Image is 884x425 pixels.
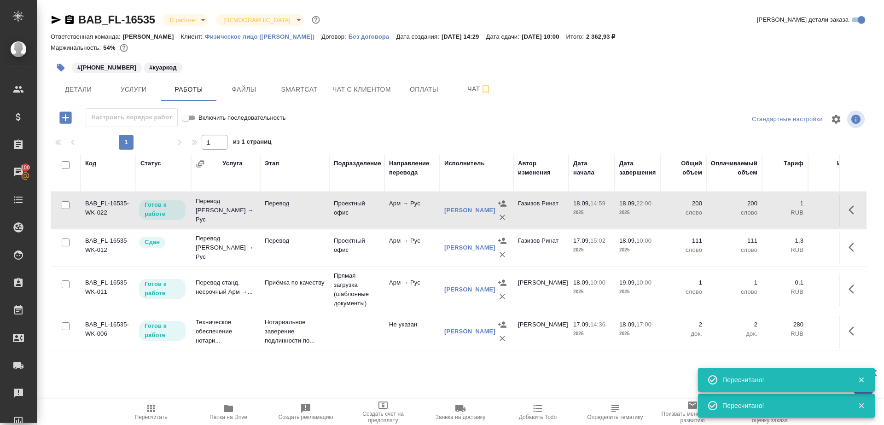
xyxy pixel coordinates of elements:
[329,194,384,227] td: Проектный офис
[191,192,260,229] td: Перевод [PERSON_NAME] → Рус
[149,63,176,72] p: #куаркод
[847,111,867,128] span: Посмотреть информацию
[103,44,117,51] p: 54%
[384,194,440,227] td: Арм → Рус
[495,210,509,224] button: Удалить
[205,33,321,40] p: Физическое лицо ([PERSON_NAME])
[619,237,636,244] p: 18.09,
[573,208,610,217] p: 2025
[181,33,205,40] p: Клиент:
[51,58,71,78] button: Добавить тэг
[329,267,384,313] td: Прямая загрузка (шаблонные документы)
[513,232,569,264] td: Газизов Ринат
[757,15,849,24] span: [PERSON_NAME] детали заказа
[590,237,605,244] p: 15:02
[722,401,844,410] div: Пересчитано!
[711,159,757,177] div: Оплачиваемый объем
[15,163,36,172] span: 100
[277,84,321,95] span: Smartcat
[265,159,279,168] div: Этап
[444,159,485,168] div: Исполнитель
[619,208,656,217] p: 2025
[422,399,499,425] button: Заявка на доставку
[750,112,825,127] div: split button
[573,159,610,177] div: Дата начала
[813,245,854,255] p: RUB
[222,159,242,168] div: Услуга
[576,399,654,425] button: Определить тематику
[495,276,509,290] button: Назначить
[619,159,656,177] div: Дата завершения
[279,414,333,420] span: Создать рекламацию
[495,234,509,248] button: Назначить
[138,320,186,342] div: Исполнитель может приступить к работе
[619,279,636,286] p: 19.09,
[843,199,865,221] button: Здесь прячутся важные кнопки
[711,287,757,297] p: слово
[665,236,702,245] p: 111
[852,376,871,384] button: Закрыть
[135,414,168,420] span: Пересчитать
[111,84,156,95] span: Услуги
[665,287,702,297] p: слово
[81,194,136,227] td: BAB_FL-16535-WK-022
[384,232,440,264] td: Арм → Рус
[767,208,803,217] p: RUB
[486,33,522,40] p: Дата сдачи:
[53,108,78,127] button: Добавить работу
[767,287,803,297] p: RUB
[85,159,96,168] div: Код
[205,32,321,40] a: Физическое лицо ([PERSON_NAME])
[198,113,286,122] span: Включить последовательность
[190,399,267,425] button: Папка на Drive
[813,199,854,208] p: 200
[480,84,491,95] svg: Подписаться
[78,13,155,26] a: BAB_FL-16535
[665,199,702,208] p: 200
[216,14,304,26] div: В работе
[265,199,325,208] p: Перевод
[767,236,803,245] p: 1,3
[586,33,622,40] p: 2 362,93 ₽
[495,197,509,210] button: Назначить
[519,414,557,420] span: Добавить Todo
[573,237,590,244] p: 17.09,
[265,318,325,345] p: Нотариальное заверение подлинности по...
[77,63,136,72] p: #[PHONE_NUMBER]
[233,136,272,150] span: из 1 страниц
[191,274,260,306] td: Перевод станд. несрочный Арм →...
[767,320,803,329] p: 280
[711,208,757,217] p: слово
[813,320,854,329] p: 560
[665,159,702,177] div: Общий объем
[384,274,440,306] td: Арм → Рус
[444,244,495,251] a: [PERSON_NAME]
[495,318,509,332] button: Назначить
[636,279,651,286] p: 10:00
[2,161,35,184] a: 100
[573,200,590,207] p: 18.09,
[51,14,62,25] button: Скопировать ссылку для ЯМессенджера
[573,245,610,255] p: 2025
[145,200,180,219] p: Готов к работе
[402,84,446,95] span: Оплаты
[619,287,656,297] p: 2025
[813,287,854,297] p: RUB
[349,33,396,40] p: Без договора
[112,399,190,425] button: Пересчитать
[843,320,865,342] button: Здесь прячутся важные кнопки
[573,321,590,328] p: 17.09,
[436,414,485,420] span: Заявка на доставку
[457,83,501,95] span: Чат
[442,33,486,40] p: [DATE] 14:29
[167,84,211,95] span: Работы
[209,414,247,420] span: Папка на Drive
[767,329,803,338] p: RUB
[665,320,702,329] p: 2
[711,320,757,329] p: 2
[64,14,75,25] button: Скопировать ссылку
[384,315,440,348] td: Не указан
[711,278,757,287] p: 1
[665,208,702,217] p: слово
[654,399,731,425] button: Призвать менеджера по развитию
